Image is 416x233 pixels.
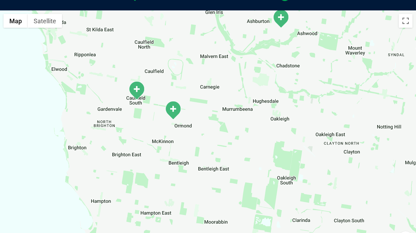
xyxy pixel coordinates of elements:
div: Glen Eira [164,101,182,120]
div: Caulfield South [128,81,145,100]
div: Ashburton [272,9,289,28]
button: Show satellite imagery [28,14,62,28]
button: Show street map [3,14,28,28]
button: Toggle fullscreen view [399,14,413,28]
